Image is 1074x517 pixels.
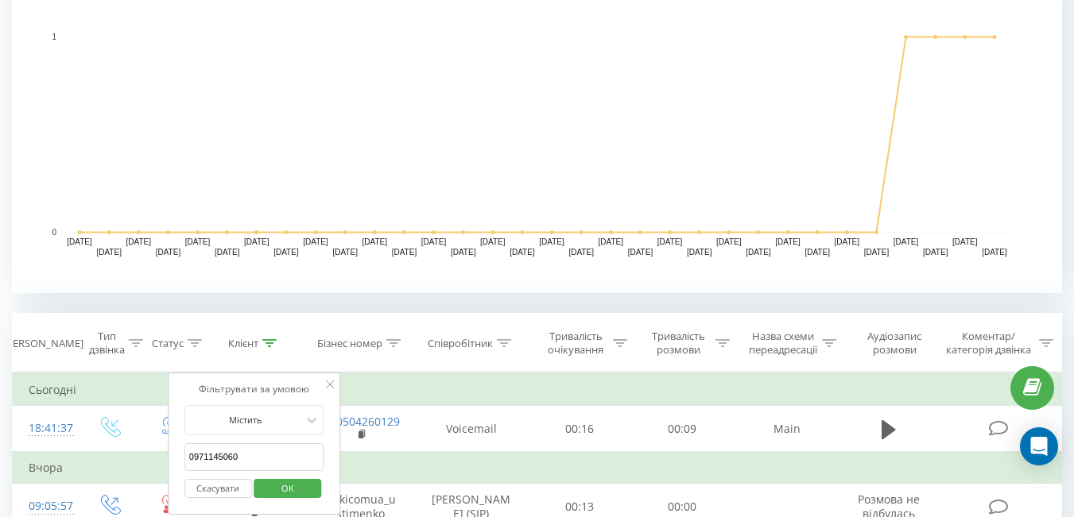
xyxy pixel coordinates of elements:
[539,237,564,246] text: [DATE]
[89,330,125,357] div: Тип дзвінка
[628,248,653,257] text: [DATE]
[631,406,734,453] td: 00:09
[529,406,631,453] td: 00:16
[734,406,840,453] td: Main
[894,237,919,246] text: [DATE]
[942,330,1035,357] div: Коментар/категорія дзвінка
[716,237,742,246] text: [DATE]
[29,413,62,444] div: 18:41:37
[13,452,1062,484] td: Вчора
[317,337,382,350] div: Бізнес номер
[1020,427,1058,465] div: Open Intercom Messenger
[599,237,624,246] text: [DATE]
[185,237,211,246] text: [DATE]
[746,248,771,257] text: [DATE]
[835,237,860,246] text: [DATE]
[215,248,240,257] text: [DATE]
[952,237,978,246] text: [DATE]
[52,228,56,237] text: 0
[480,237,506,246] text: [DATE]
[266,476,310,500] span: OK
[184,479,252,499] button: Скасувати
[805,248,830,257] text: [DATE]
[67,237,92,246] text: [DATE]
[392,248,417,257] text: [DATE]
[184,381,324,397] div: Фільтрувати за умовою
[254,479,322,499] button: OK
[543,330,609,357] div: Тривалість очікування
[96,248,122,257] text: [DATE]
[152,337,184,350] div: Статус
[126,237,152,246] text: [DATE]
[156,248,181,257] text: [DATE]
[982,248,1007,257] text: [DATE]
[414,406,529,453] td: Voicemail
[303,237,328,246] text: [DATE]
[855,330,935,357] div: Аудіозапис розмови
[363,237,388,246] text: [DATE]
[923,248,948,257] text: [DATE]
[13,374,1062,406] td: Сьогодні
[52,33,56,41] text: 1
[428,337,493,350] div: Співробітник
[3,337,83,350] div: [PERSON_NAME]
[421,237,447,246] text: [DATE]
[687,248,712,257] text: [DATE]
[324,414,400,429] a: 380504260129
[646,330,711,357] div: Тривалість розмови
[864,248,890,257] text: [DATE]
[244,237,269,246] text: [DATE]
[568,248,594,257] text: [DATE]
[228,337,258,350] div: Клієнт
[332,248,358,257] text: [DATE]
[748,330,818,357] div: Назва схеми переадресації
[657,237,683,246] text: [DATE]
[451,248,476,257] text: [DATE]
[510,248,535,257] text: [DATE]
[273,248,299,257] text: [DATE]
[184,443,324,471] input: Введіть значення
[775,237,801,246] text: [DATE]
